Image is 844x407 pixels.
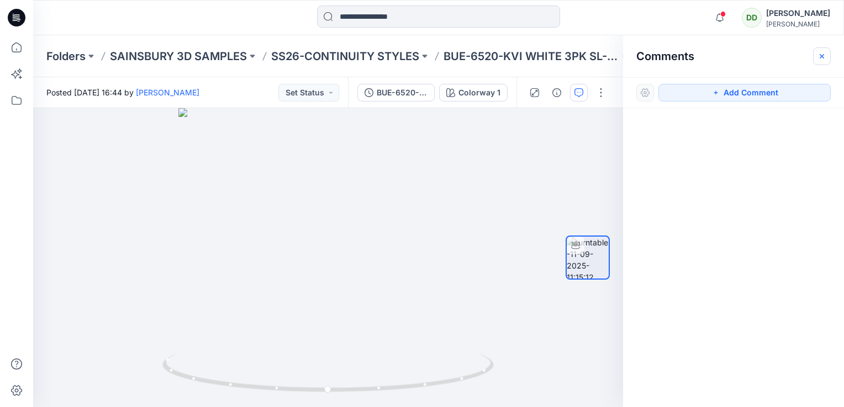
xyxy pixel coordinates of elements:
button: Details [548,84,566,101]
button: Colorway 1 [439,84,508,101]
a: SS26-CONTINUITY STYLES [271,49,419,64]
span: Legacy Style [623,50,673,63]
a: SAINSBURY 3D SAMPLES [110,49,247,64]
button: BUE-6520-KVI WHITE 3PK SL-CNTY WHITE KVI 3PK SL BODYSUITS [357,84,435,101]
div: [PERSON_NAME] [766,7,830,20]
h2: Comments [636,50,694,63]
button: Add Comment [658,84,831,101]
a: Folders [46,49,86,64]
img: turntable-11-09-2025-11:15:12 [567,237,609,279]
div: BUE-6520-KVI WHITE 3PK SL-CNTY WHITE KVI 3PK SL BODYSUITS [377,87,428,99]
p: BUE-6520-KVI WHITE 3PK SL-CNTY WHITE KVI 3PK SL BODYSUITS [444,49,618,64]
div: DD [742,8,762,28]
button: Legacy Style [618,49,673,64]
div: Colorway 1 [458,87,500,99]
a: [PERSON_NAME] [136,88,199,97]
span: Posted [DATE] 16:44 by [46,87,199,98]
div: [PERSON_NAME] [766,20,830,28]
